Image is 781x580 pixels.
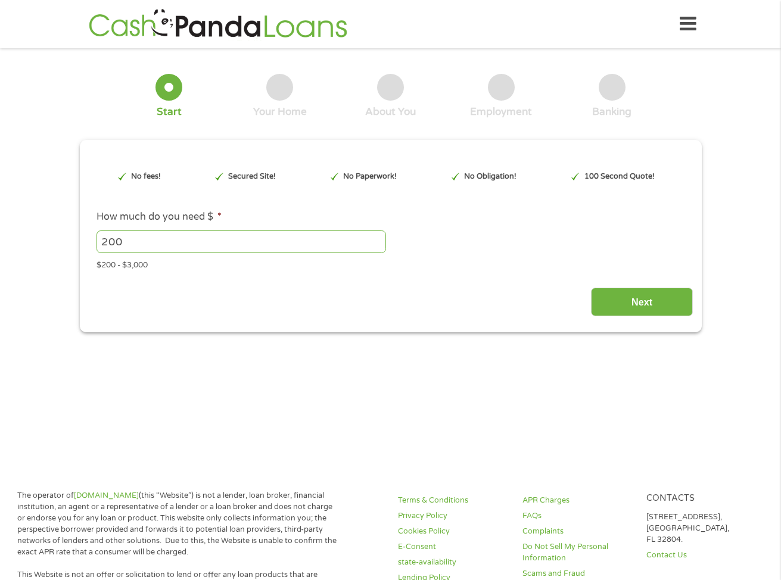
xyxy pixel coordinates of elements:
p: No fees! [131,171,161,182]
p: 100 Second Quote! [584,171,655,182]
a: E-Consent [398,541,508,553]
p: No Obligation! [464,171,516,182]
p: Secured Site! [228,171,276,182]
img: GetLoanNow Logo [85,7,351,41]
p: [STREET_ADDRESS], [GEOGRAPHIC_DATA], FL 32804. [646,512,757,545]
a: Do Not Sell My Personal Information [522,541,633,564]
a: APR Charges [522,495,633,506]
div: $200 - $3,000 [97,255,684,272]
a: FAQs [522,510,633,522]
div: Start [157,105,182,119]
a: Privacy Policy [398,510,508,522]
p: No Paperwork! [343,171,397,182]
h4: Contacts [646,493,757,504]
a: Complaints [522,526,633,537]
a: [DOMAIN_NAME] [74,491,139,500]
p: The operator of (this “Website”) is not a lender, loan broker, financial institution, an agent or... [17,490,337,557]
div: Banking [592,105,631,119]
a: Contact Us [646,550,757,561]
input: Next [591,288,693,317]
div: Employment [470,105,532,119]
a: Terms & Conditions [398,495,508,506]
a: Cookies Policy [398,526,508,537]
div: Your Home [253,105,307,119]
a: state-availability [398,557,508,568]
div: About You [365,105,416,119]
label: How much do you need $ [97,211,222,223]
